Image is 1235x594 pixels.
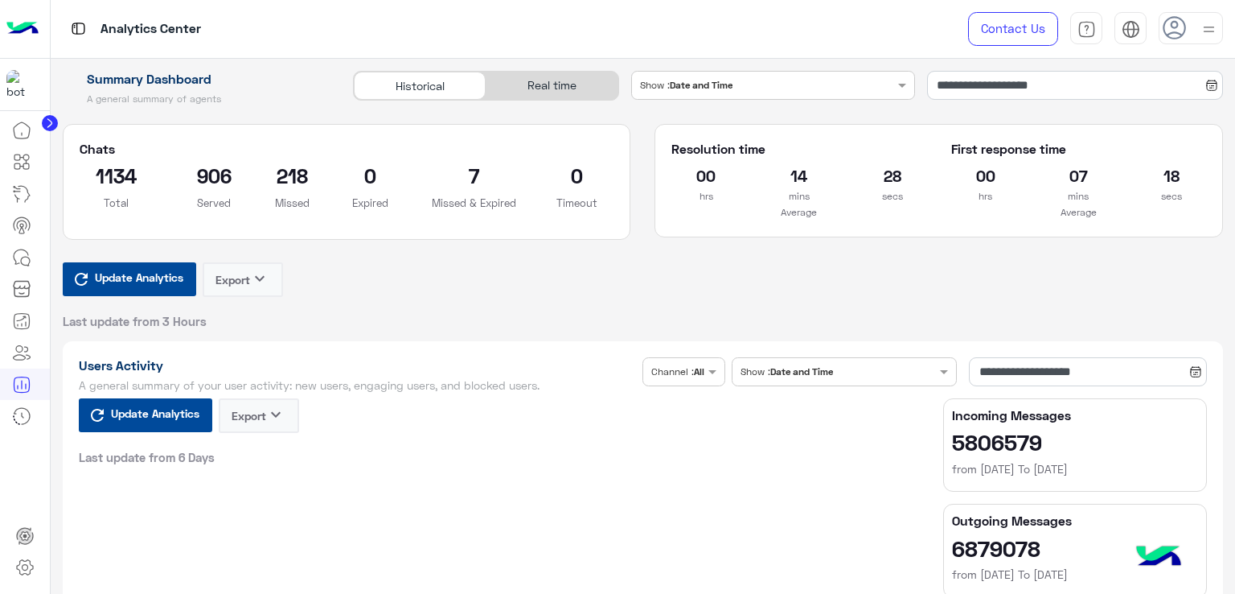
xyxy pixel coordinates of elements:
img: tab [68,19,88,39]
a: Contact Us [968,12,1058,46]
h5: Chats [80,141,614,157]
p: Served [177,195,251,211]
span: Update Analytics [91,266,187,288]
img: 1403182699927242 [6,70,35,99]
h5: First response time [951,141,1206,157]
span: Last update from 3 Hours [63,313,207,329]
h5: Incoming Messages [952,407,1198,423]
p: Average [951,204,1206,221]
div: Real time [486,72,617,100]
h2: 218 [275,163,310,188]
img: tab [1122,20,1140,39]
p: mins [765,188,834,204]
img: hulul-logo.png [1130,530,1187,586]
h2: 14 [765,163,834,188]
p: hrs [671,188,741,204]
p: mins [1044,188,1113,204]
a: tab [1070,12,1102,46]
i: keyboard_arrow_down [266,405,285,424]
h6: from [DATE] To [DATE] [952,461,1198,477]
b: Date and Time [770,365,833,377]
button: Exportkeyboard_arrow_down [219,398,299,433]
i: keyboard_arrow_down [250,269,269,288]
span: Last update from 6 Days [79,449,215,465]
p: secs [1137,188,1206,204]
h2: 07 [1044,163,1113,188]
h5: Outgoing Messages [952,513,1198,529]
h2: 906 [177,163,251,188]
h2: 6879078 [952,535,1198,561]
p: Total [80,195,154,211]
p: Timeout [540,195,614,211]
button: Update Analytics [79,398,212,432]
p: secs [858,188,927,204]
h6: from [DATE] To [DATE] [952,567,1198,583]
p: Expired [334,195,408,211]
img: profile [1199,19,1219,39]
b: Date and Time [670,79,732,91]
button: Update Analytics [63,262,196,296]
h5: Resolution time [671,141,926,157]
h2: 5806579 [952,429,1198,455]
p: Missed [275,195,310,211]
h2: 0 [540,163,614,188]
h2: 18 [1137,163,1206,188]
p: Analytics Center [101,19,201,40]
div: Historical [354,72,486,100]
p: hrs [951,188,1020,204]
h5: A general summary of your user activity: new users, engaging users, and blocked users. [79,379,637,392]
p: Average [671,204,926,221]
h2: 00 [951,163,1020,188]
img: Logo [6,12,39,46]
span: Update Analytics [107,402,203,424]
h5: A general summary of agents [63,93,335,105]
b: All [694,365,704,377]
button: Exportkeyboard_arrow_down [203,262,283,297]
p: Missed & Expired [432,195,516,211]
h2: 1134 [80,163,154,188]
img: tab [1077,20,1096,39]
h2: 0 [334,163,408,188]
h1: Users Activity [79,357,637,373]
h2: 00 [671,163,741,188]
h2: 7 [432,163,516,188]
h2: 28 [858,163,927,188]
h1: Summary Dashboard [63,71,335,87]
